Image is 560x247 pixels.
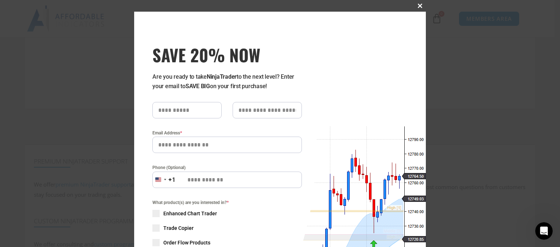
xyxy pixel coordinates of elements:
[152,210,302,217] label: Enhanced Chart Trader
[152,72,302,91] p: Are you ready to take to the next level? Enter your email to on your first purchase!
[152,224,302,232] label: Trade Copier
[168,175,176,185] div: +1
[152,199,302,206] span: What product(s) are you interested in?
[152,44,302,65] span: SAVE 20% NOW
[535,222,553,240] iframe: Intercom live chat
[152,172,176,188] button: Selected country
[163,239,210,246] span: Order Flow Products
[163,224,194,232] span: Trade Copier
[163,210,217,217] span: Enhanced Chart Trader
[207,73,237,80] strong: NinjaTrader
[186,83,210,90] strong: SAVE BIG
[152,129,302,137] label: Email Address
[152,239,302,246] label: Order Flow Products
[152,164,302,171] label: Phone (Optional)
